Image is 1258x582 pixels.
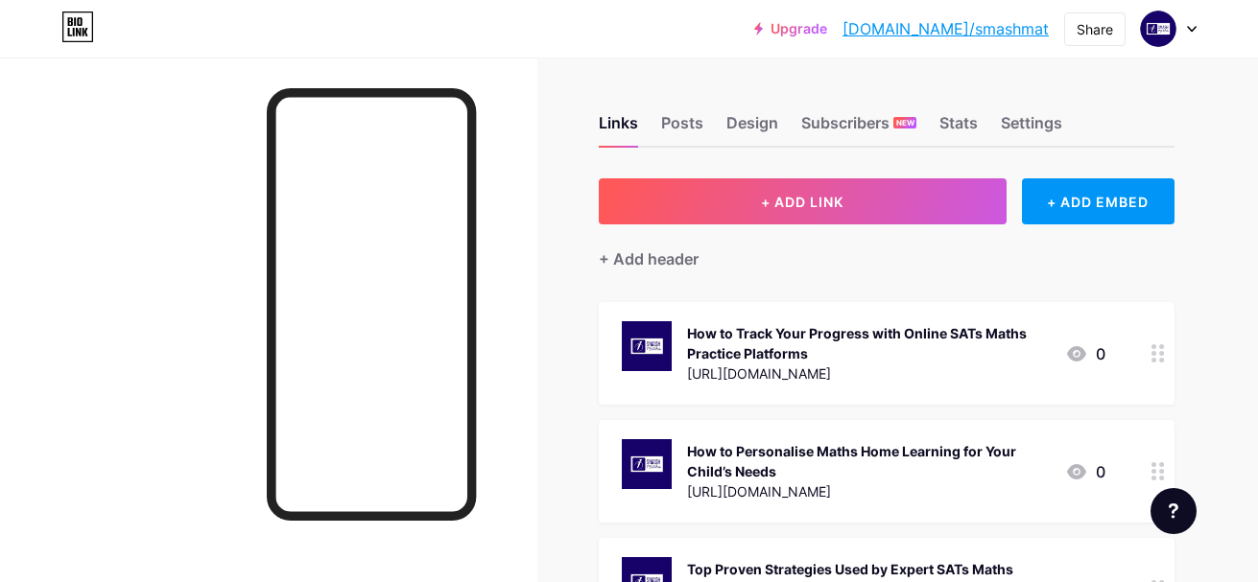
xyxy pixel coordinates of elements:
[761,194,843,210] span: + ADD LINK
[599,111,638,146] div: Links
[843,17,1049,40] a: [DOMAIN_NAME]/smashmat
[687,323,1050,363] div: How to Track Your Progress with Online SATs Maths Practice Platforms
[801,111,916,146] div: Subscribers
[1022,178,1175,224] div: + ADD EMBED
[687,481,1050,501] div: [URL][DOMAIN_NAME]
[754,21,827,36] a: Upgrade
[1077,19,1113,39] div: Share
[599,247,699,270] div: + Add header
[622,439,672,489] img: How to Personalise Maths Home Learning for Your Child’s Needs
[939,111,978,146] div: Stats
[1001,111,1062,146] div: Settings
[896,117,914,128] span: NEW
[687,363,1050,384] div: [URL][DOMAIN_NAME]
[726,111,778,146] div: Design
[622,321,672,371] img: How to Track Your Progress with Online SATs Maths Practice Platforms
[1140,11,1176,47] img: SMASH Maths
[687,441,1050,481] div: How to Personalise Maths Home Learning for Your Child’s Needs
[1065,460,1105,483] div: 0
[1065,342,1105,365] div: 0
[599,178,1007,224] button: + ADD LINK
[661,111,703,146] div: Posts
